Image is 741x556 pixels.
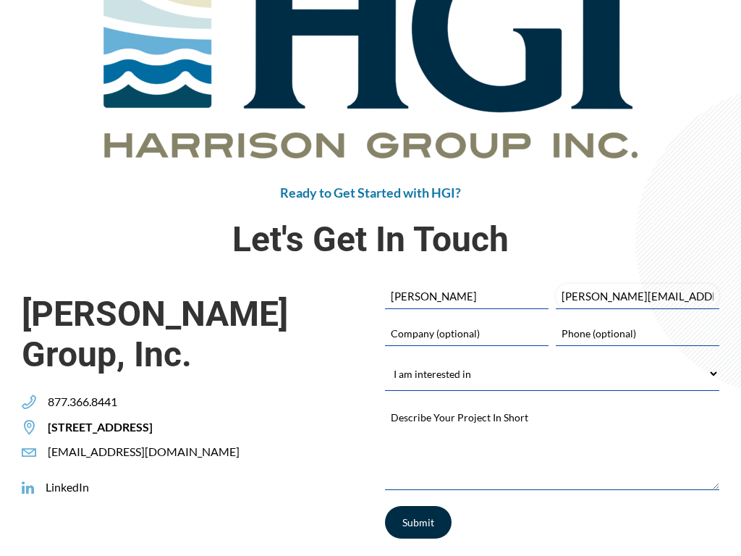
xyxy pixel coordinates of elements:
[385,506,452,539] input: Submit
[556,284,719,308] input: Email
[22,395,117,410] a: 877.366.8441
[34,480,89,495] span: LinkedIn
[22,294,356,374] span: [PERSON_NAME] Group, Inc.
[22,420,153,435] a: [STREET_ADDRESS]
[36,420,153,435] span: [STREET_ADDRESS]
[385,321,549,345] input: Company (optional)
[36,445,240,460] span: [EMAIL_ADDRESS][DOMAIN_NAME]
[556,321,719,345] input: Phone (optional)
[280,185,461,201] span: Ready to Get Started with HGI?
[22,215,719,264] span: Let's Get In Touch
[36,395,117,410] span: 877.366.8441
[22,480,89,495] a: LinkedIn
[22,445,240,460] a: [EMAIL_ADDRESS][DOMAIN_NAME]
[385,284,549,308] input: Name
